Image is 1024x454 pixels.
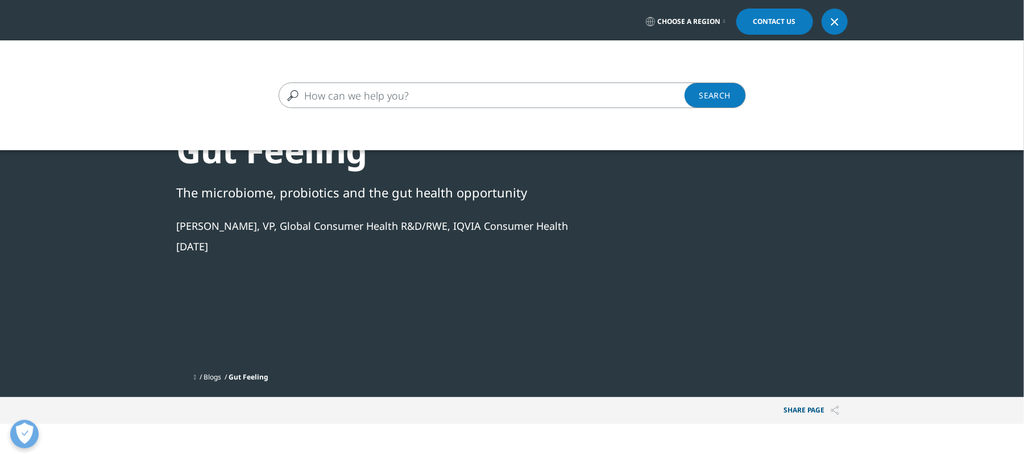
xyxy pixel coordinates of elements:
[279,82,713,108] input: Search
[272,40,848,93] nav: Primary
[753,18,796,25] span: Contact Us
[736,9,813,35] a: Contact Us
[658,17,721,26] span: Choose a Region
[10,420,39,448] button: Open Preferences
[685,82,746,108] a: Search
